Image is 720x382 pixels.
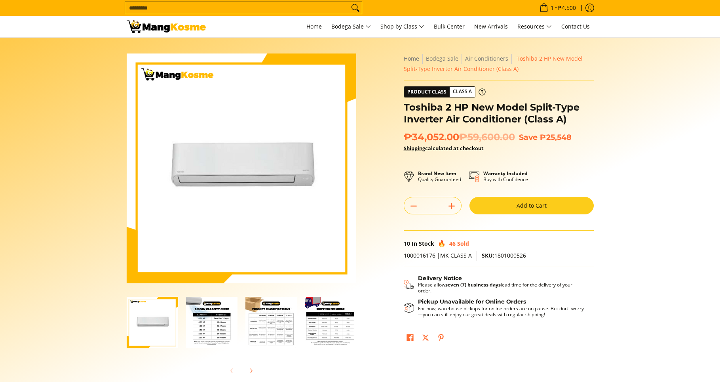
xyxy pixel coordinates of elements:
img: Toshiba Split-Type Inverter Hi-Wall 2HP Aircon (Class A) l Mang Kosme [127,20,206,33]
span: In Stock [412,240,434,247]
p: Quality Guaranteed [418,170,461,182]
span: Bodega Sale [331,22,371,32]
span: Product Class [404,87,450,97]
strong: Warranty Included [483,170,528,177]
strong: Brand New Item [418,170,456,177]
a: Bulk Center [430,16,469,37]
span: 1 [549,5,555,11]
button: Subtract [404,200,423,212]
span: ₱34,052.00 [404,131,515,143]
strong: Delivery Notice [418,275,462,282]
a: Air Conditioners [465,55,508,62]
span: Class A [450,87,475,97]
a: Shipping [404,145,425,152]
span: Save [519,132,538,142]
span: 1000016176 |MK CLASS A [404,252,472,259]
span: Sold [457,240,469,247]
span: 1801000526 [482,252,526,259]
span: Home [306,23,322,30]
a: Home [404,55,419,62]
button: Add to Cart [469,197,594,214]
a: Share on Facebook [405,332,416,346]
p: For now, warehouse pickups for online orders are on pause. But don’t worry—you can still enjoy ou... [418,306,586,317]
h1: Toshiba 2 HP New Model Split-Type Inverter Air Conditioner (Class A) [404,101,594,125]
span: 10 [404,240,410,247]
img: mang-kosme-shipping-fee-guide-infographic [305,297,356,348]
a: Post on X [420,332,431,346]
a: Contact Us [557,16,594,37]
nav: Main Menu [214,16,594,37]
strong: seven (7) business days [445,281,501,288]
span: 46 [449,240,456,247]
button: Next [242,362,260,380]
img: Toshiba 2 HP New Model Split-Type Inverter Air Conditioner (Class A)-2 [186,297,237,348]
span: ₱4,500 [557,5,577,11]
a: Product Class Class A [404,86,486,97]
span: New Arrivals [474,23,508,30]
span: • [537,4,578,12]
span: Bulk Center [434,23,465,30]
nav: Breadcrumbs [404,53,594,74]
p: Please allow lead time for the delivery of your order. [418,282,586,294]
strong: calculated at checkout [404,145,484,152]
a: Home [302,16,326,37]
a: Bodega Sale [327,16,375,37]
del: ₱59,600.00 [459,131,515,143]
a: Pin on Pinterest [435,332,446,346]
a: Shop by Class [376,16,428,37]
strong: Pickup Unavailable for Online Orders [418,298,526,305]
a: Resources [513,16,556,37]
a: Bodega Sale [426,55,458,62]
img: Toshiba 2 HP New Model Split-Type Inverter Air Conditioner (Class A)-1 [127,297,178,348]
span: Contact Us [561,23,590,30]
span: Resources [517,22,552,32]
img: Toshiba 2 HP New Model Split-Type Inverter Air Conditioner (Class A) [127,53,356,283]
p: Buy with Confidence [483,170,528,182]
button: Search [349,2,362,14]
a: New Arrivals [470,16,512,37]
button: Shipping & Delivery [404,275,586,294]
button: Add [442,200,461,212]
span: SKU: [482,252,494,259]
span: Toshiba 2 HP New Model Split-Type Inverter Air Conditioner (Class A) [404,55,583,73]
span: ₱25,548 [540,132,572,142]
span: Shop by Class [380,22,424,32]
img: Toshiba 2 HP New Model Split-Type Inverter Air Conditioner (Class A)-3 [245,297,297,348]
